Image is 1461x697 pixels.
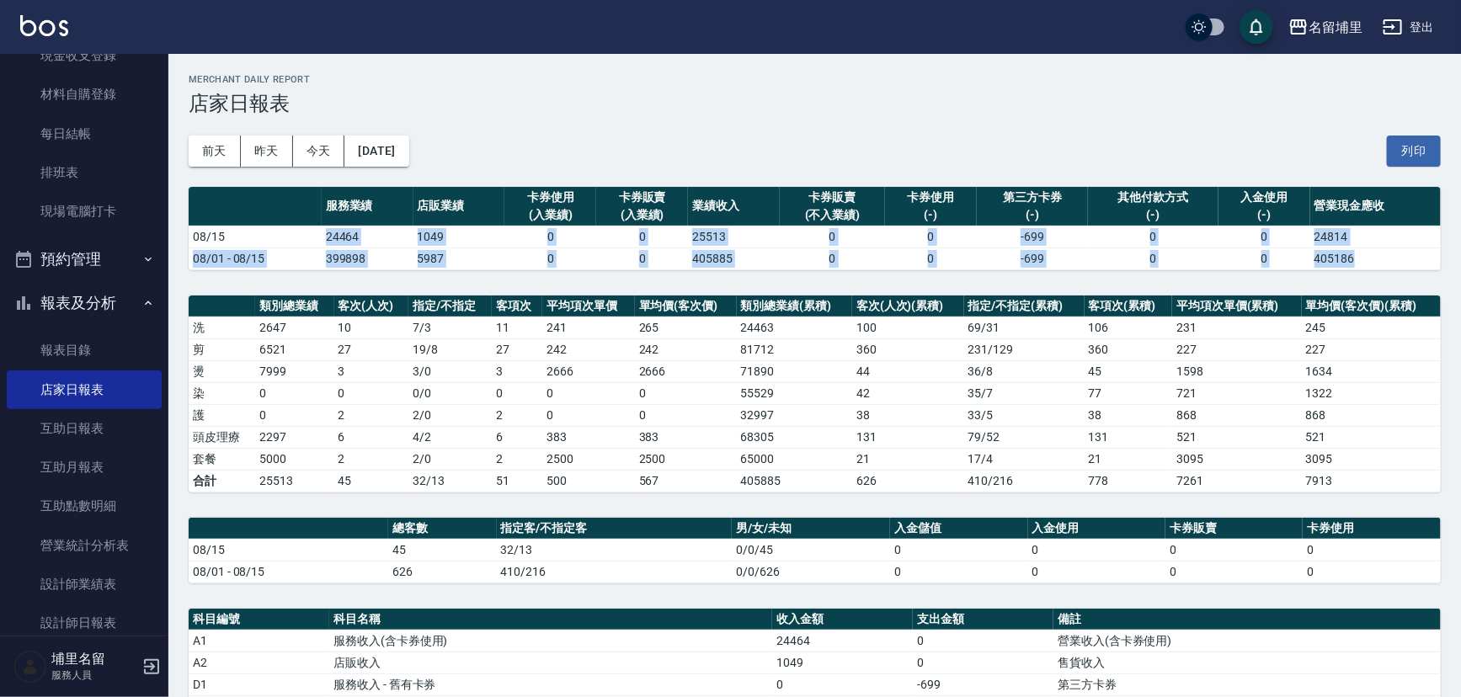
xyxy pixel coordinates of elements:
td: 0 [635,382,737,404]
td: 2 [334,448,408,470]
td: 410/216 [964,470,1085,492]
td: 0 [890,561,1027,583]
td: 38 [852,404,964,426]
td: 32997 [737,404,852,426]
td: 500 [542,470,634,492]
td: 227 [1172,338,1302,360]
td: 頭皮理療 [189,426,255,448]
td: 2647 [255,317,333,338]
td: 0 [1028,561,1165,583]
th: 客項次(累積) [1085,295,1173,317]
td: 24464 [322,226,413,247]
td: 45 [334,470,408,492]
td: 0 [504,226,596,247]
div: (-) [889,206,973,224]
th: 客次(人次) [334,295,408,317]
td: 0 [885,226,977,247]
td: 868 [1302,404,1441,426]
th: 卡券使用 [1303,518,1441,540]
a: 店家日報表 [7,370,162,409]
td: 染 [189,382,255,404]
td: 0/0/45 [732,539,890,561]
td: 25513 [255,470,333,492]
h2: Merchant Daily Report [189,74,1441,85]
td: 5000 [255,448,333,470]
td: 護 [189,404,255,426]
td: 0 [504,247,596,269]
td: 32/13 [408,470,492,492]
td: 360 [852,338,964,360]
td: 35 / 7 [964,382,1085,404]
td: 5987 [413,247,505,269]
th: 男/女/未知 [732,518,890,540]
a: 互助月報表 [7,448,162,487]
a: 互助點數明細 [7,487,162,525]
th: 指定客/不指定客 [497,518,733,540]
th: 卡券販賣 [1165,518,1303,540]
td: 4 / 2 [408,426,492,448]
div: (入業績) [600,206,684,224]
td: 0 [1303,539,1441,561]
td: 11 [492,317,543,338]
td: 2 / 0 [408,404,492,426]
td: 25513 [688,226,780,247]
td: 24814 [1310,226,1441,247]
td: 1049 [413,226,505,247]
div: 名留埔里 [1309,17,1362,38]
td: 55529 [737,382,852,404]
td: 24463 [737,317,852,338]
td: 45 [1085,360,1173,382]
th: 平均項次單價(累積) [1172,295,1302,317]
td: 0 [913,652,1053,673]
div: 卡券使用 [889,189,973,206]
td: 2297 [255,426,333,448]
td: 778 [1085,470,1173,492]
td: -699 [977,247,1088,269]
td: 剪 [189,338,255,360]
td: 131 [852,426,964,448]
td: 0 [542,382,634,404]
td: 0 [890,539,1027,561]
a: 營業統計分析表 [7,526,162,565]
td: 19 / 8 [408,338,492,360]
button: 登出 [1376,12,1441,43]
a: 報表目錄 [7,331,162,370]
table: a dense table [189,187,1441,270]
td: 383 [542,426,634,448]
td: 7261 [1172,470,1302,492]
a: 材料自購登錄 [7,75,162,114]
td: 27 [492,338,543,360]
td: 第三方卡券 [1053,673,1441,695]
td: D1 [189,673,329,695]
div: 卡券販賣 [600,189,684,206]
th: 入金儲值 [890,518,1027,540]
td: 洗 [189,317,255,338]
p: 服務人員 [51,668,137,683]
th: 備註 [1053,609,1441,630]
td: 265 [635,317,737,338]
th: 收入金額 [772,609,913,630]
td: 0 [913,630,1053,652]
td: -699 [977,226,1088,247]
td: 0 / 0 [408,382,492,404]
th: 類別總業績(累積) [737,295,852,317]
td: 合計 [189,470,255,492]
td: 245 [1302,317,1441,338]
div: (-) [981,206,1084,224]
td: 08/15 [189,226,322,247]
td: 32/13 [497,539,733,561]
td: 131 [1085,426,1173,448]
td: -699 [913,673,1053,695]
td: 81712 [737,338,852,360]
a: 現場電腦打卡 [7,192,162,231]
td: 服務收入(含卡券使用) [329,630,772,652]
td: 營業收入(含卡券使用) [1053,630,1441,652]
td: 38 [1085,404,1173,426]
td: 721 [1172,382,1302,404]
td: 1634 [1302,360,1441,382]
img: Logo [20,15,68,36]
th: 營業現金應收 [1310,187,1441,226]
td: 2500 [635,448,737,470]
img: Person [13,650,47,684]
td: 567 [635,470,737,492]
